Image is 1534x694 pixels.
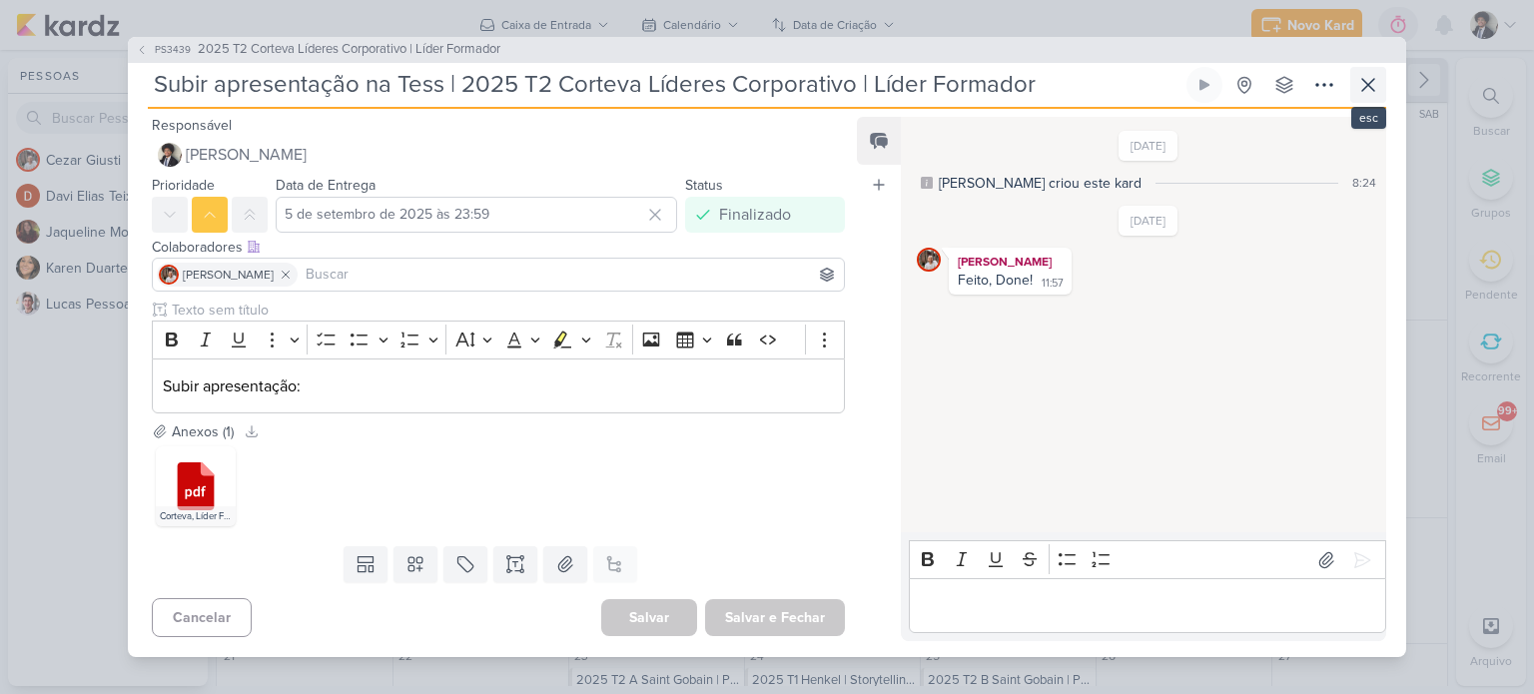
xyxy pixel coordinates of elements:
[276,197,677,233] input: Select a date
[152,598,252,637] button: Cancelar
[953,252,1068,272] div: [PERSON_NAME]
[152,117,232,134] label: Responsável
[186,143,307,167] span: [PERSON_NAME]
[1196,77,1212,93] div: Ligar relógio
[276,177,376,194] label: Data de Entrega
[152,137,845,173] button: [PERSON_NAME]
[152,177,215,194] label: Prioridade
[302,263,840,287] input: Buscar
[158,143,182,167] img: Pedro Luahn Simões
[148,67,1182,103] input: Kard Sem Título
[909,578,1386,633] div: Editor editing area: main
[958,272,1033,289] div: Feito, Done!
[719,203,791,227] div: Finalizado
[917,248,941,272] img: Cezar Giusti
[152,358,845,413] div: Editor editing area: main
[152,321,845,359] div: Editor toolbar
[183,266,274,284] span: [PERSON_NAME]
[152,42,194,57] span: PS3439
[152,237,845,258] div: Colaboradores
[685,177,723,194] label: Status
[156,506,236,526] div: Corteva, Líder Formador.pdf
[198,40,500,60] span: 2025 T2 Corteva Líderes Corporativo | Líder Formador
[163,374,834,398] p: Subir apresentação:
[172,421,234,442] div: Anexos (1)
[159,265,179,285] img: Cezar Giusti
[1352,174,1376,192] div: 8:24
[168,300,845,321] input: Texto sem título
[1042,276,1064,292] div: 11:57
[1351,107,1386,129] div: esc
[909,540,1386,579] div: Editor toolbar
[136,40,500,60] button: PS3439 2025 T2 Corteva Líderes Corporativo | Líder Formador
[939,173,1142,194] div: [PERSON_NAME] criou este kard
[685,197,845,233] button: Finalizado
